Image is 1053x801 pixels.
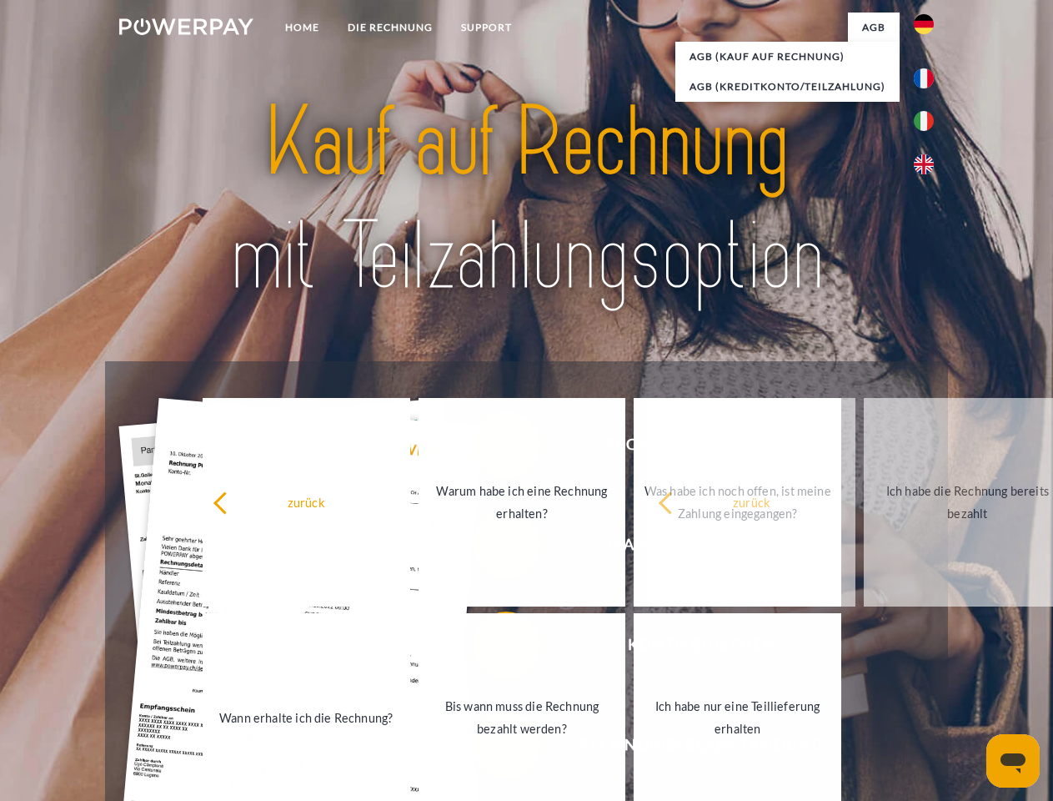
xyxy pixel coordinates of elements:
[159,80,894,320] img: title-powerpay_de.svg
[644,695,831,740] div: Ich habe nur eine Teillieferung erhalten
[447,13,526,43] a: SUPPORT
[914,111,934,131] img: it
[848,13,900,43] a: agb
[914,14,934,34] img: de
[914,154,934,174] img: en
[658,491,845,513] div: zurück
[429,480,616,525] div: Warum habe ich eine Rechnung erhalten?
[213,706,400,728] div: Wann erhalte ich die Rechnung?
[119,18,253,35] img: logo-powerpay-white.svg
[675,42,900,72] a: AGB (Kauf auf Rechnung)
[429,695,616,740] div: Bis wann muss die Rechnung bezahlt werden?
[213,491,400,513] div: zurück
[986,734,1040,788] iframe: Schaltfläche zum Öffnen des Messaging-Fensters
[271,13,333,43] a: Home
[675,72,900,102] a: AGB (Kreditkonto/Teilzahlung)
[914,68,934,88] img: fr
[333,13,447,43] a: DIE RECHNUNG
